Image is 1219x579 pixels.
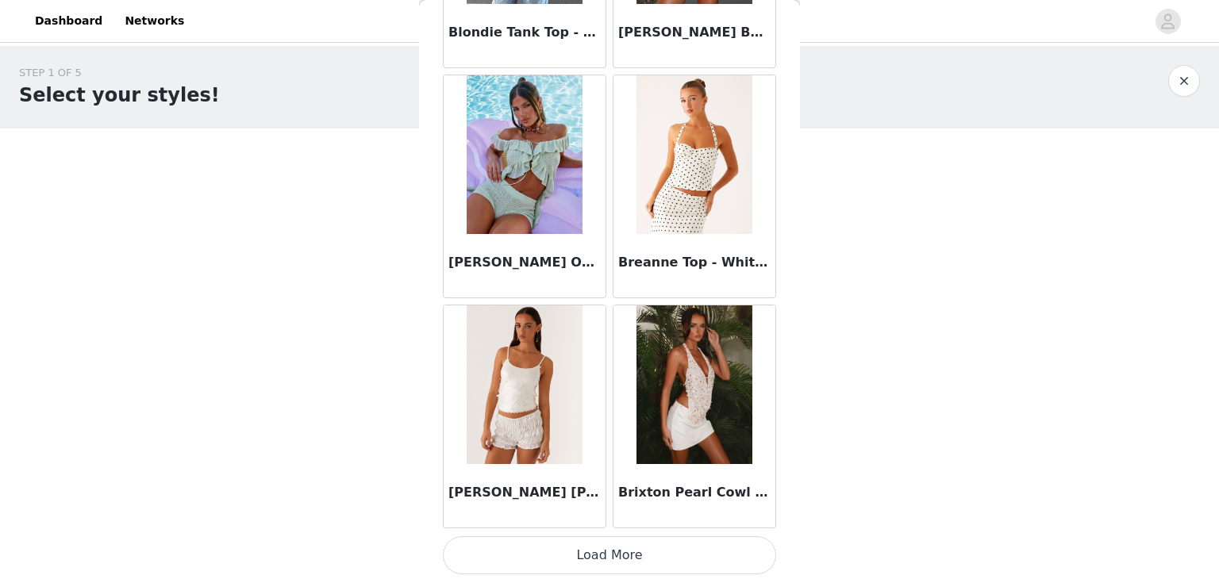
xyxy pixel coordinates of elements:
[448,23,601,42] h3: Blondie Tank Top - White
[448,253,601,272] h3: [PERSON_NAME] Off Shoulder Knit Top - Mint
[467,75,582,234] img: Bowen Off Shoulder Knit Top - Mint
[448,483,601,502] h3: [PERSON_NAME] [PERSON_NAME] Top - White
[1160,9,1175,34] div: avatar
[636,305,752,464] img: Brixton Pearl Cowl Neck Halter Top - Pearl
[618,23,771,42] h3: [PERSON_NAME] Beaded Top - Lime
[467,305,582,464] img: Britta Sequin Cami Top - White
[618,483,771,502] h3: Brixton Pearl Cowl Neck Halter Top - Pearl
[19,65,220,81] div: STEP 1 OF 5
[19,81,220,109] h1: Select your styles!
[443,536,776,574] button: Load More
[25,3,112,39] a: Dashboard
[636,75,752,234] img: Breanne Top - White Polka Dot
[115,3,194,39] a: Networks
[618,253,771,272] h3: Breanne Top - White Polka Dot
